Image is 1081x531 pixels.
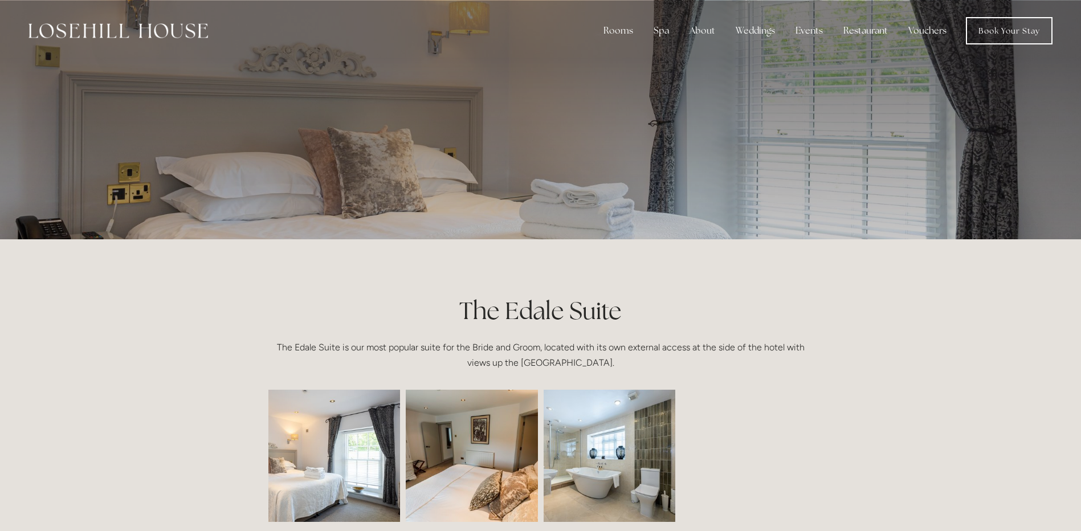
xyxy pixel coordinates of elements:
[209,390,407,522] img: losehill-22.jpg
[966,17,1053,44] a: Book Your Stay
[510,390,708,522] img: losehill-35.jpg
[594,19,642,42] div: Rooms
[28,23,208,38] img: Losehill House
[786,19,832,42] div: Events
[644,19,678,42] div: Spa
[268,294,813,328] h1: The Edale Suite
[373,390,571,522] img: 20210514-14470342-LHH-hotel-photos-HDR.jpg
[680,19,724,42] div: About
[268,340,813,370] p: The Edale Suite is our most popular suite for the Bride and Groom, located with its own external ...
[727,19,784,42] div: Weddings
[899,19,956,42] a: Vouchers
[834,19,897,42] div: Restaurant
